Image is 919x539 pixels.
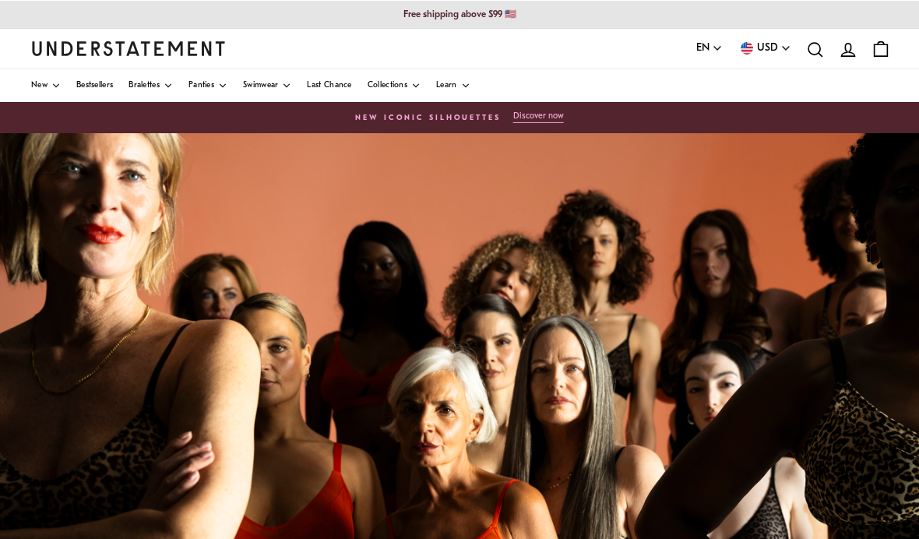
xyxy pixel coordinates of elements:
a: Understatement Homepage [31,41,226,55]
span: USD [757,40,778,57]
span: Swimwear [243,82,278,90]
span: Bestsellers [76,82,113,90]
span: New [31,82,48,90]
a: New [31,69,61,102]
h6: New Iconic Silhouettes [355,114,500,123]
span: Last Chance [307,82,351,90]
span: Collections [368,82,407,90]
a: Collections [368,69,421,102]
p: Discover now [513,111,564,122]
button: EN [696,40,723,57]
span: Bralettes [129,82,160,90]
span: Learn [436,82,457,90]
a: New Iconic Silhouettes Discover now [16,107,903,129]
span: Panties [188,82,214,90]
button: USD [738,40,791,57]
a: Swimwear [243,69,291,102]
a: Last Chance [307,69,351,102]
a: Panties [188,69,227,102]
a: Bralettes [129,69,173,102]
a: Learn [436,69,470,102]
a: Bestsellers [76,69,113,102]
span: EN [696,40,709,57]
